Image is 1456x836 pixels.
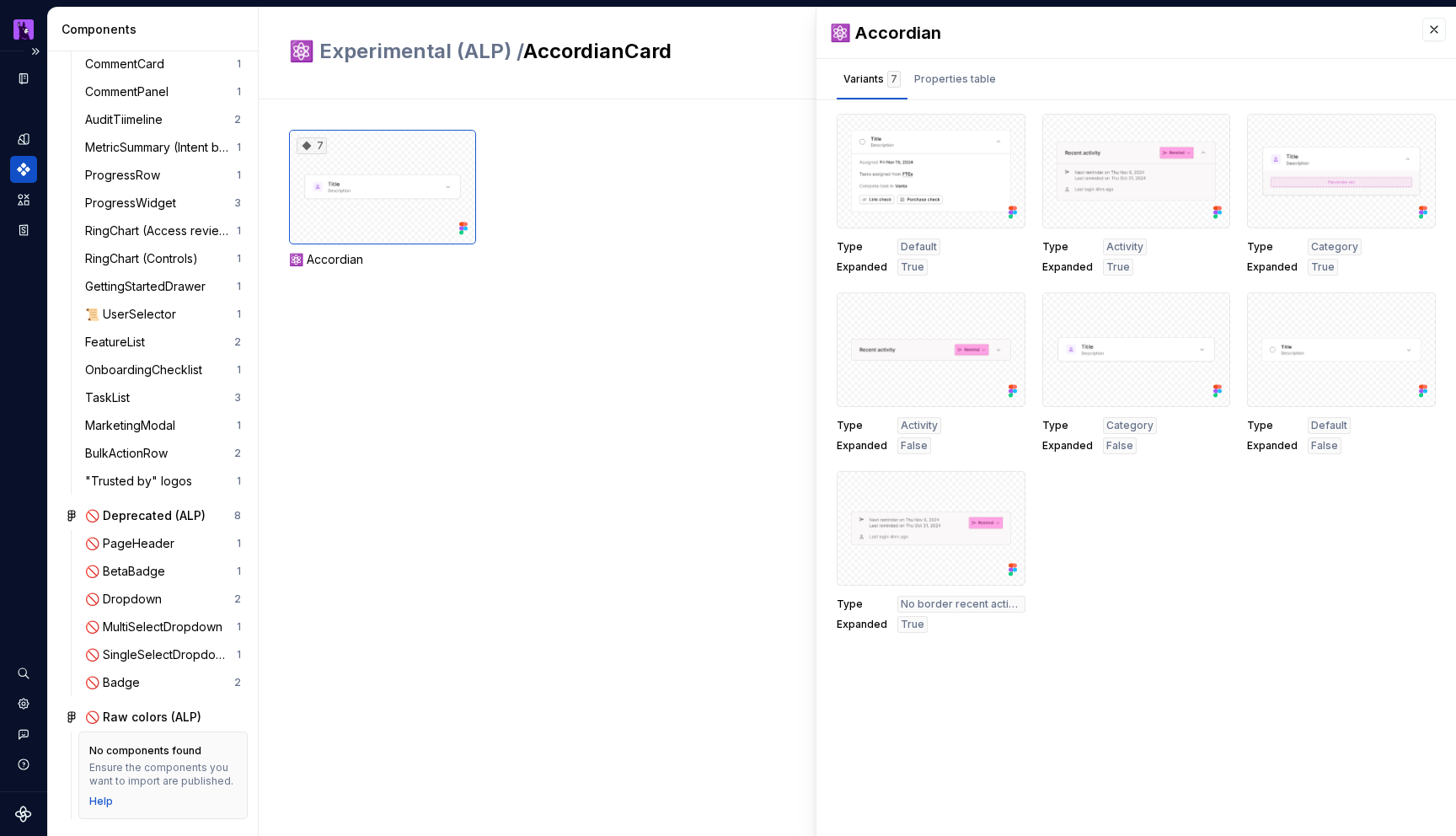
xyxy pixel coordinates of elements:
[10,156,37,183] div: Components
[830,21,1405,45] div: ⚛️ Accordian
[234,447,241,460] div: 2
[237,224,241,238] div: 1
[289,251,476,268] div: ⚛️ Accordian
[289,39,523,63] span: ⚛️ Experimental (ALP) /
[78,301,248,328] a: 📜 UserSelector1
[78,384,248,411] a: TaskList3
[85,591,169,608] div: 🚫 Dropdown
[85,167,167,184] div: ProgressRow
[837,419,887,432] span: Type
[1106,439,1133,453] span: False
[837,618,887,631] span: Expanded
[89,744,201,758] div: No components found
[85,195,183,212] div: ProgressWidget
[297,137,327,154] div: 7
[89,795,113,808] div: Help
[237,57,241,71] div: 1
[85,111,169,128] div: AuditTiimeline
[1106,260,1130,274] span: True
[289,38,1186,65] h2: AccordianCard
[15,806,32,823] a: Supernova Logo
[10,721,37,748] button: Contact support
[234,592,241,606] div: 2
[237,280,241,293] div: 1
[901,260,924,274] span: True
[237,474,241,488] div: 1
[10,65,37,92] div: Documentation
[78,558,248,585] a: 🚫 BetaBadge1
[78,641,248,668] a: 🚫 SingleSelectDropdown1
[58,502,248,529] a: 🚫 Deprecated (ALP)8
[1311,439,1338,453] span: False
[843,71,901,88] div: Variants
[78,356,248,383] a: OnboardingChecklist1
[85,674,147,691] div: 🚫 Badge
[24,40,47,63] button: Expand sidebar
[85,306,183,323] div: 📜 UserSelector
[1042,419,1093,432] span: Type
[1106,240,1143,254] span: Activity
[85,250,205,267] div: RingChart (Controls)
[237,620,241,634] div: 1
[1042,240,1093,254] span: Type
[78,106,248,133] a: AuditTiimeline2
[85,507,206,524] div: 🚫 Deprecated (ALP)
[1247,260,1298,274] span: Expanded
[237,85,241,99] div: 1
[1311,260,1335,274] span: True
[234,196,241,210] div: 3
[1247,439,1298,453] span: Expanded
[78,530,248,557] a: 🚫 PageHeader1
[237,363,241,377] div: 1
[1247,240,1298,254] span: Type
[837,439,887,453] span: Expanded
[78,217,248,244] a: RingChart (Access reviews)1
[237,252,241,265] div: 1
[1106,419,1154,432] span: Category
[1311,419,1347,432] span: Default
[78,162,248,189] a: ProgressRow1
[78,468,248,495] a: "Trusted by" logos1
[1042,260,1093,274] span: Expanded
[10,126,37,153] a: Design tokens
[78,440,248,467] a: BulkActionRow2
[901,240,937,254] span: Default
[85,619,229,635] div: 🚫 MultiSelectDropdown
[85,278,212,295] div: GettingStartedDrawer
[10,186,37,213] div: Assets
[78,669,248,696] a: 🚫 Badge2
[901,439,928,453] span: False
[85,417,182,434] div: MarketingModal
[10,660,37,687] button: Search ⌘K
[78,412,248,439] a: MarketingModal1
[78,78,248,105] a: CommentPanel1
[10,217,37,244] div: Storybook stories
[85,222,237,239] div: RingChart (Access reviews)
[85,646,237,663] div: 🚫 SingleSelectDropdown
[78,51,248,78] a: CommentCard1
[78,245,248,272] a: RingChart (Controls)1
[85,563,172,580] div: 🚫 BetaBadge
[10,690,37,717] a: Settings
[234,113,241,126] div: 2
[78,273,248,300] a: GettingStartedDrawer1
[85,709,201,726] div: 🚫 Raw colors (ALP)
[237,419,241,432] div: 1
[78,329,248,356] a: FeatureList2
[237,141,241,154] div: 1
[237,648,241,662] div: 1
[85,389,136,406] div: TaskList
[85,362,209,378] div: OnboardingChecklist
[1247,419,1298,432] span: Type
[837,240,887,254] span: Type
[901,598,1022,611] span: No border recent activity
[85,139,237,156] div: MetricSummary (Intent border)
[901,419,938,432] span: Activity
[78,190,248,217] a: ProgressWidget3
[85,535,181,552] div: 🚫 PageHeader
[237,308,241,321] div: 1
[237,537,241,550] div: 1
